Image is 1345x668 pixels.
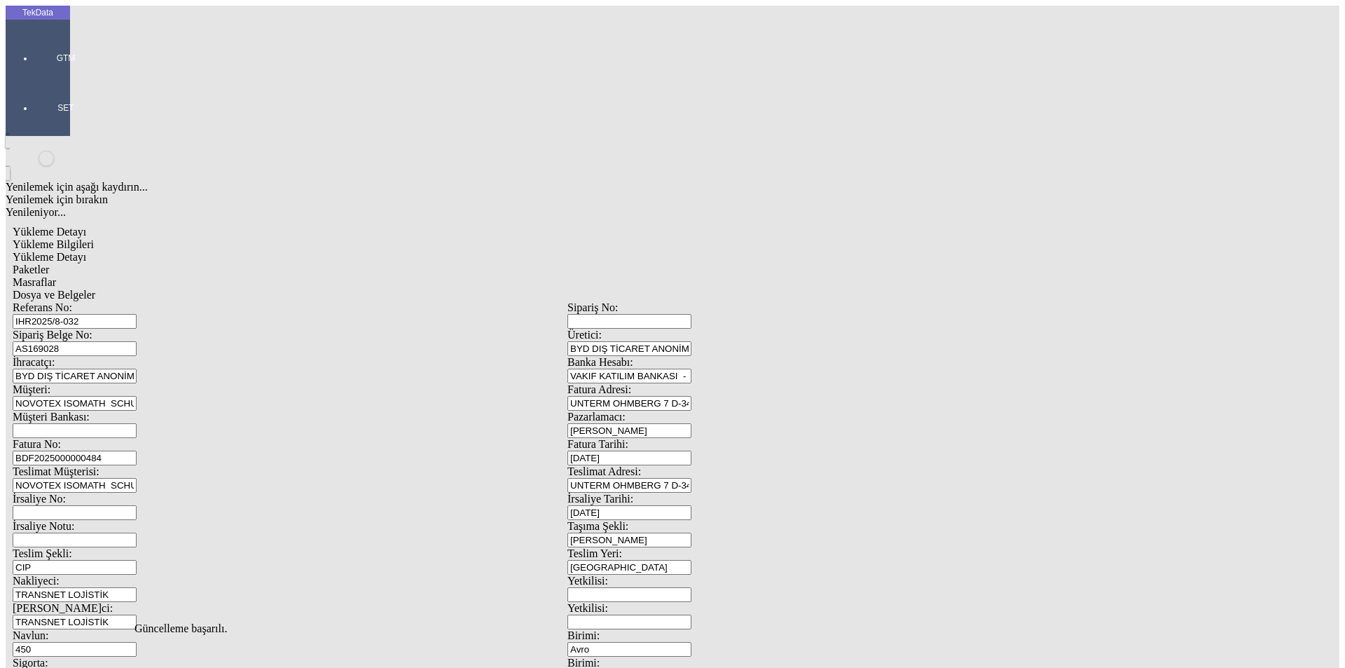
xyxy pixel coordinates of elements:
[13,411,90,423] span: Müşteri Bankası:
[567,629,600,641] span: Birimi:
[567,438,628,450] span: Fatura Tarihi:
[13,575,60,587] span: Nakliyeci:
[567,411,626,423] span: Pazarlamacı:
[567,575,608,587] span: Yetkilisi:
[13,547,72,559] span: Teslim Şekli:
[13,276,56,288] span: Masraflar
[567,301,618,313] span: Sipariş No:
[567,520,628,532] span: Taşıma Şekli:
[6,206,1129,219] div: Yenileniyor...
[13,383,50,395] span: Müşteri:
[13,251,86,263] span: Yükleme Detayı
[13,629,49,641] span: Navlun:
[13,329,92,341] span: Sipariş Belge No:
[13,520,74,532] span: İrsaliye Notu:
[567,547,622,559] span: Teslim Yeri:
[567,493,633,505] span: İrsaliye Tarihi:
[13,226,86,238] span: Yükleme Detayı
[6,193,1129,206] div: Yenilemek için bırakın
[567,383,631,395] span: Fatura Adresi:
[13,465,99,477] span: Teslimat Müşterisi:
[13,438,61,450] span: Fatura No:
[13,602,113,614] span: [PERSON_NAME]ci:
[6,181,1129,193] div: Yenilemek için aşağı kaydırın...
[567,602,608,614] span: Yetkilisi:
[13,493,66,505] span: İrsaliye No:
[134,622,1210,635] div: Güncelleme başarılı.
[6,7,70,18] div: TekData
[13,264,49,275] span: Paketler
[13,301,72,313] span: Referans No:
[45,102,87,114] span: SET
[45,53,87,64] span: GTM
[567,465,641,477] span: Teslimat Adresi:
[567,356,633,368] span: Banka Hesabı:
[567,329,602,341] span: Üretici:
[13,356,55,368] span: İhracatçı:
[13,238,94,250] span: Yükleme Bilgileri
[13,289,95,301] span: Dosya ve Belgeler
